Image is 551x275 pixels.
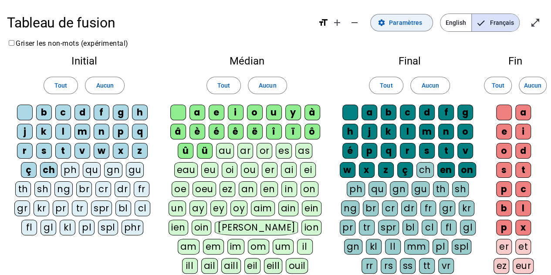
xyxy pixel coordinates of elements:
div: kr [34,200,49,216]
mat-icon: remove [349,17,360,28]
div: ar [237,143,253,159]
div: phr [122,220,144,235]
div: e [496,124,512,139]
div: tr [72,200,88,216]
span: Paramètres [389,17,422,28]
h2: Initial [14,56,154,66]
div: m [419,124,435,139]
span: Tout [491,80,504,91]
div: ë [247,124,263,139]
mat-icon: format_size [318,17,328,28]
div: k [381,124,396,139]
div: oin [192,220,212,235]
div: t [55,143,71,159]
div: ch [40,162,57,178]
div: ou [241,162,258,178]
button: Paramètres [370,14,433,31]
button: Tout [44,77,78,94]
div: ion [301,220,321,235]
div: k [36,124,52,139]
div: c [55,105,71,120]
button: Aucun [85,77,124,94]
div: r [400,143,416,159]
div: eill [264,258,283,274]
div: i [228,105,243,120]
div: ï [285,124,301,139]
div: x [113,143,128,159]
div: om [248,239,269,255]
div: r [17,143,33,159]
mat-icon: settings [378,19,385,27]
div: ê [228,124,243,139]
div: â [170,124,186,139]
div: n [438,124,454,139]
div: er [262,162,277,178]
div: pl [79,220,95,235]
div: y [285,105,301,120]
div: é [209,124,224,139]
h2: Médian [168,56,325,66]
div: x [359,162,375,178]
div: s [496,162,512,178]
div: qu [83,162,101,178]
div: eil [244,258,260,274]
h1: Tableau de fusion [7,9,311,37]
div: q [132,124,148,139]
span: Aucun [421,80,439,91]
div: g [113,105,128,120]
div: î [266,124,282,139]
div: i [515,124,531,139]
mat-button-toggle-group: Language selection [440,14,520,32]
div: é [342,143,358,159]
div: b [381,105,396,120]
div: bl [402,220,418,235]
div: th [433,181,449,197]
div: w [340,162,355,178]
div: fr [134,181,149,197]
div: un [169,200,186,216]
div: eu [201,162,218,178]
div: en [260,181,278,197]
div: kl [366,239,382,255]
button: Augmenter la taille de la police [328,14,346,31]
div: tr [359,220,375,235]
div: d [515,143,531,159]
div: d [74,105,90,120]
div: p [496,220,512,235]
button: Tout [206,77,241,94]
div: v [74,143,90,159]
div: sh [34,181,51,197]
button: Aucun [410,77,450,94]
div: j [17,124,33,139]
div: ch [416,162,434,178]
div: gr [14,200,30,216]
div: kr [459,200,474,216]
span: Aucun [524,80,541,91]
div: f [438,105,454,120]
div: es [276,143,292,159]
div: or [257,143,272,159]
div: cr [95,181,111,197]
div: l [400,124,416,139]
div: um [273,239,294,255]
label: Griser les non-mots (expérimental) [7,39,128,48]
div: ph [347,181,365,197]
div: bl [115,200,131,216]
div: ien [169,220,188,235]
div: on [458,162,476,178]
div: ç [21,162,37,178]
div: im [227,239,244,255]
button: Tout [484,77,512,94]
div: d [419,105,435,120]
div: gr [439,200,455,216]
div: cl [135,200,150,216]
div: t [438,143,454,159]
div: eur [513,258,534,274]
button: Diminuer la taille de la police [346,14,363,31]
div: on [301,181,318,197]
button: Tout [369,77,403,94]
div: j [362,124,377,139]
div: ss [400,258,416,274]
div: h [342,124,358,139]
div: a [362,105,377,120]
